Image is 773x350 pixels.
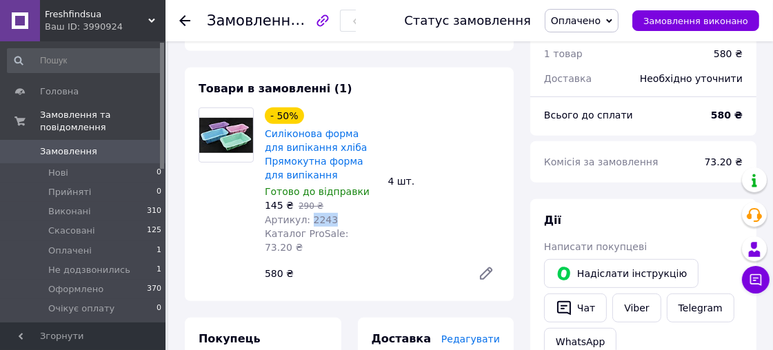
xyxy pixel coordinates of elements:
input: Пошук [7,48,163,73]
button: Надіслати інструкцію [544,259,699,288]
a: Силіконова форма для випікання хліба Прямокутна форма для випікання [265,128,367,181]
div: 580 ₴ [714,47,743,61]
span: 1 [157,264,161,276]
span: Написати покупцеві [544,241,647,252]
span: 310 [147,205,161,218]
a: Telegram [667,294,734,322]
span: Комісія за замовлення [544,156,659,167]
div: Статус замовлення [404,14,531,28]
span: Артикул: 2243 [265,214,338,225]
div: 580 ₴ [259,264,467,283]
span: 145 ₴ [265,200,294,211]
button: Чат з покупцем [742,266,770,294]
span: Не додзвонились [48,264,130,276]
span: Дії [544,214,561,227]
span: Замовлення [40,145,97,158]
span: Доставка [544,73,592,84]
span: Каталог ProSale: 73.20 ₴ [265,228,348,253]
span: Freshfindsua [45,8,148,21]
span: Прийняті [48,186,91,198]
span: Головна [40,85,79,98]
span: Нові [48,167,68,179]
span: Оплачено [551,15,601,26]
span: 125 [147,225,161,237]
span: 0 [157,302,161,315]
span: Готово до відправки [265,186,370,197]
span: Скасовані [48,225,95,237]
img: Силіконова форма для випікання хліба Прямокутна форма для випікання [199,118,253,153]
b: 580 ₴ [711,110,743,121]
span: Оплачені [48,245,92,257]
span: Доставка [372,332,432,345]
span: Очікує оплату [48,302,114,315]
div: Повернутися назад [179,14,190,28]
button: Чат [544,294,607,322]
span: Замовлення [207,12,299,29]
span: 1 [157,245,161,257]
div: - 50% [265,107,304,124]
span: 370 [147,283,161,296]
a: Редагувати [472,260,500,287]
span: Замовлення та повідомлення [40,109,165,134]
span: Всього до сплати [544,110,633,121]
button: Замовлення виконано [632,10,759,31]
a: Viber [612,294,661,322]
div: Необхідно уточнити [632,63,751,94]
div: Ваш ID: 3990924 [45,21,165,33]
span: 73.20 ₴ [705,156,743,167]
span: Виконані [48,205,91,218]
span: Редагувати [441,333,500,344]
span: Покупець [199,332,261,345]
div: 4 шт. [383,172,506,191]
span: 0 [157,167,161,179]
span: 290 ₴ [299,201,323,211]
span: 0 [157,186,161,198]
span: Товари в замовленні (1) [199,82,352,95]
span: Замовлення виконано [643,16,748,26]
span: 1 товар [544,48,583,59]
span: Оформлено [48,283,103,296]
